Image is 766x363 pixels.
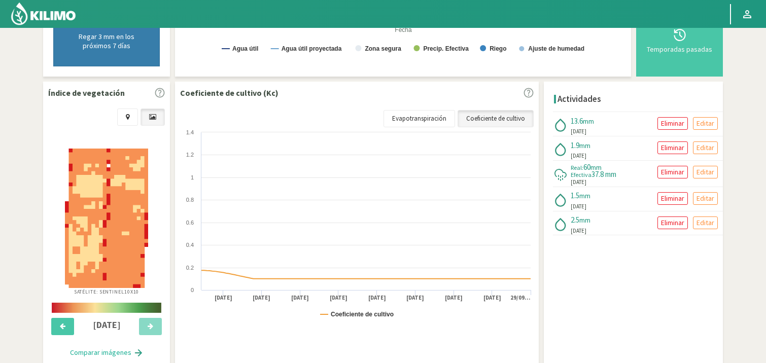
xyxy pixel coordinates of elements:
[395,26,412,33] text: Fecha
[693,166,718,178] button: Editar
[657,117,688,130] button: Eliminar
[423,45,469,52] text: Precip. Efectiva
[571,191,579,200] span: 1.5
[191,287,194,293] text: 0
[10,2,77,26] img: Kilimo
[180,87,278,99] p: Coeficiente de cultivo (Kc)
[186,242,194,248] text: 0.4
[458,110,534,127] a: Coeficiente de cultivo
[365,45,401,52] text: Zona segura
[571,227,586,235] span: [DATE]
[571,171,591,178] span: Efectiva
[697,193,714,204] p: Editar
[661,118,684,129] p: Eliminar
[693,117,718,130] button: Editar
[661,217,684,229] p: Eliminar
[644,46,715,53] div: Temporadas pasadas
[48,87,125,99] p: Índice de vegetación
[693,216,718,229] button: Editar
[65,149,148,288] img: 7267d2eb-f9f4-4b80-9317-1d81820c488b_-_sentinel_-_2025-09-26.png
[657,216,688,229] button: Eliminar
[579,215,590,225] span: mm
[693,141,718,154] button: Editar
[510,294,530,301] text: 29/09…
[282,45,342,52] text: Agua útil proyectada
[571,164,583,171] span: Real:
[124,288,140,295] span: 10X10
[406,294,424,302] text: [DATE]
[579,141,590,150] span: mm
[52,303,161,313] img: scale
[657,192,688,205] button: Eliminar
[528,45,584,52] text: Ajuste de humedad
[697,118,714,129] p: Editar
[591,169,616,179] span: 37.8 mm
[331,311,394,318] text: Coeficiente de cultivo
[60,343,154,363] button: Comparar imágenes
[368,294,386,302] text: [DATE]
[583,162,590,172] span: 60
[64,32,149,50] p: Regar 3 mm en los próximos 7 días
[571,140,579,150] span: 1.9
[330,294,347,302] text: [DATE]
[215,294,232,302] text: [DATE]
[661,166,684,178] p: Eliminar
[253,294,270,302] text: [DATE]
[483,294,501,302] text: [DATE]
[697,217,714,229] p: Editar
[579,191,590,200] span: mm
[186,220,194,226] text: 0.6
[232,45,258,52] text: Agua útil
[571,127,586,136] span: [DATE]
[191,174,194,180] text: 1
[661,142,684,154] p: Eliminar
[571,152,586,160] span: [DATE]
[291,294,309,302] text: [DATE]
[571,215,579,225] span: 2.5
[186,265,194,271] text: 0.2
[490,45,506,52] text: Riego
[641,8,718,71] button: Temporadas pasadas
[697,166,714,178] p: Editar
[445,294,463,302] text: [DATE]
[571,116,583,126] span: 13.6
[384,110,455,127] a: Evapotranspiración
[571,178,586,187] span: [DATE]
[571,202,586,211] span: [DATE]
[186,129,194,135] text: 1.4
[186,197,194,203] text: 0.8
[74,288,140,296] p: Satélite: Sentinel
[657,141,688,154] button: Eliminar
[558,94,601,104] h4: Actividades
[186,152,194,158] text: 1.2
[661,193,684,204] p: Eliminar
[657,166,688,178] button: Eliminar
[697,142,714,154] p: Editar
[590,163,602,172] span: mm
[583,117,594,126] span: mm
[693,192,718,205] button: Editar
[80,320,133,330] h4: [DATE]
